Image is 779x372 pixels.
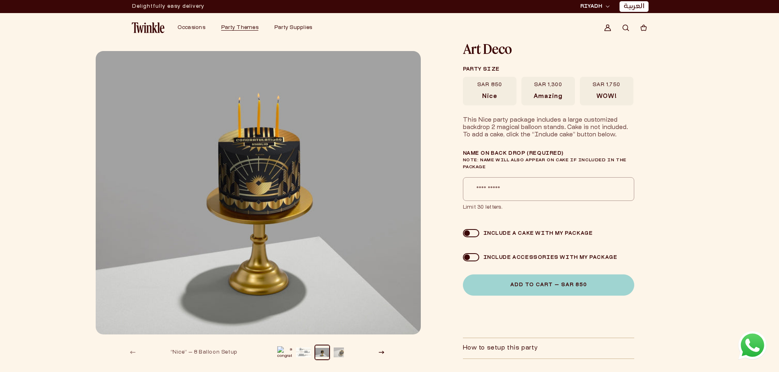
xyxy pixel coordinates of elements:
[463,150,634,171] label: Name on Back Drop (required)
[274,25,312,31] a: Party Supplies
[477,82,502,88] span: SAR 850
[624,2,644,11] a: العربية
[315,345,330,360] button: Load image 3 in gallery view
[132,0,204,13] div: Announcement
[479,230,593,236] div: Include a cake with my package
[534,93,562,100] span: Amazing
[463,62,633,77] legend: Party size
[463,204,634,211] span: Limit 30 letters.
[269,20,323,36] summary: Party Supplies
[580,3,602,10] span: RIYADH
[277,345,292,360] button: Load image 1 in gallery view
[95,51,419,362] media-gallery: Gallery Viewer
[221,25,258,31] a: Party Themes
[373,343,391,361] button: Slide right
[132,0,204,13] p: Delightfully easy delivery
[124,343,142,361] button: Slide left
[479,254,617,261] div: Include accessories with my package
[617,19,635,37] summary: Search
[173,20,216,36] summary: Occasions
[463,117,635,139] div: This Nice party package includes a large customized backdrop 2 magical balloon stands. Cake is no...
[463,158,626,169] span: Note: Name will also appear on cake if included in the package
[534,82,562,88] span: SAR 1,300
[334,345,348,360] button: Load image 4 in gallery view
[132,22,164,33] img: Twinkle
[463,274,634,296] button: Add to Cart — SAR 850
[274,25,312,30] span: Party Supplies
[177,25,205,30] span: Occasions
[171,349,247,356] div: “Nice” — 8 Balloon Setup
[177,25,205,31] a: Occasions
[463,345,538,352] h2: How to setup this party
[597,93,617,100] span: WOW!
[578,2,612,11] button: RIYADH
[296,345,311,360] button: Load image 2 in gallery view
[463,338,634,359] summary: How to setup this party
[482,93,497,100] span: Nice
[221,25,258,30] span: Party Themes
[593,82,620,88] span: SAR 1,750
[463,42,634,56] h1: Art Deco
[510,283,587,287] span: Add to Cart — SAR 850
[216,20,269,36] summary: Party Themes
